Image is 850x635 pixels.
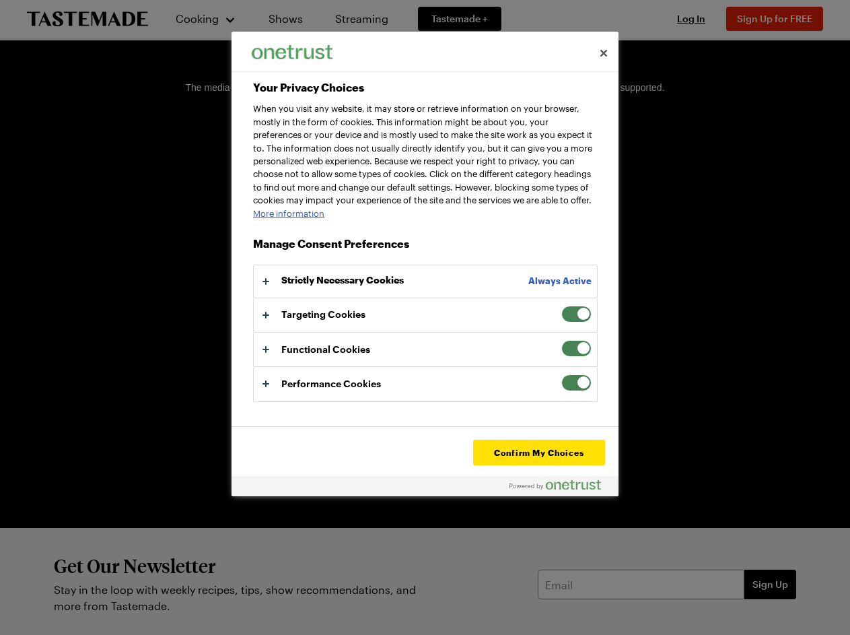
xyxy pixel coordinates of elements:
a: Powered by OneTrust Opens in a new Tab [509,479,612,496]
button: Confirm My Choices [473,440,605,465]
h2: Your Privacy Choices [253,79,598,96]
div: Your Privacy Choices [232,32,618,496]
button: Close [589,38,618,68]
a: More information about your privacy, opens in a new tab [253,208,324,219]
h3: Manage Consent Preferences [253,237,598,258]
div: When you visit any website, it may store or retrieve information on your browser, mostly in the f... [253,102,598,220]
img: Powered by OneTrust Opens in a new Tab [509,479,601,490]
img: Company Logo [252,45,332,59]
div: Preference center [232,32,618,496]
div: Company Logo [252,38,332,65]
